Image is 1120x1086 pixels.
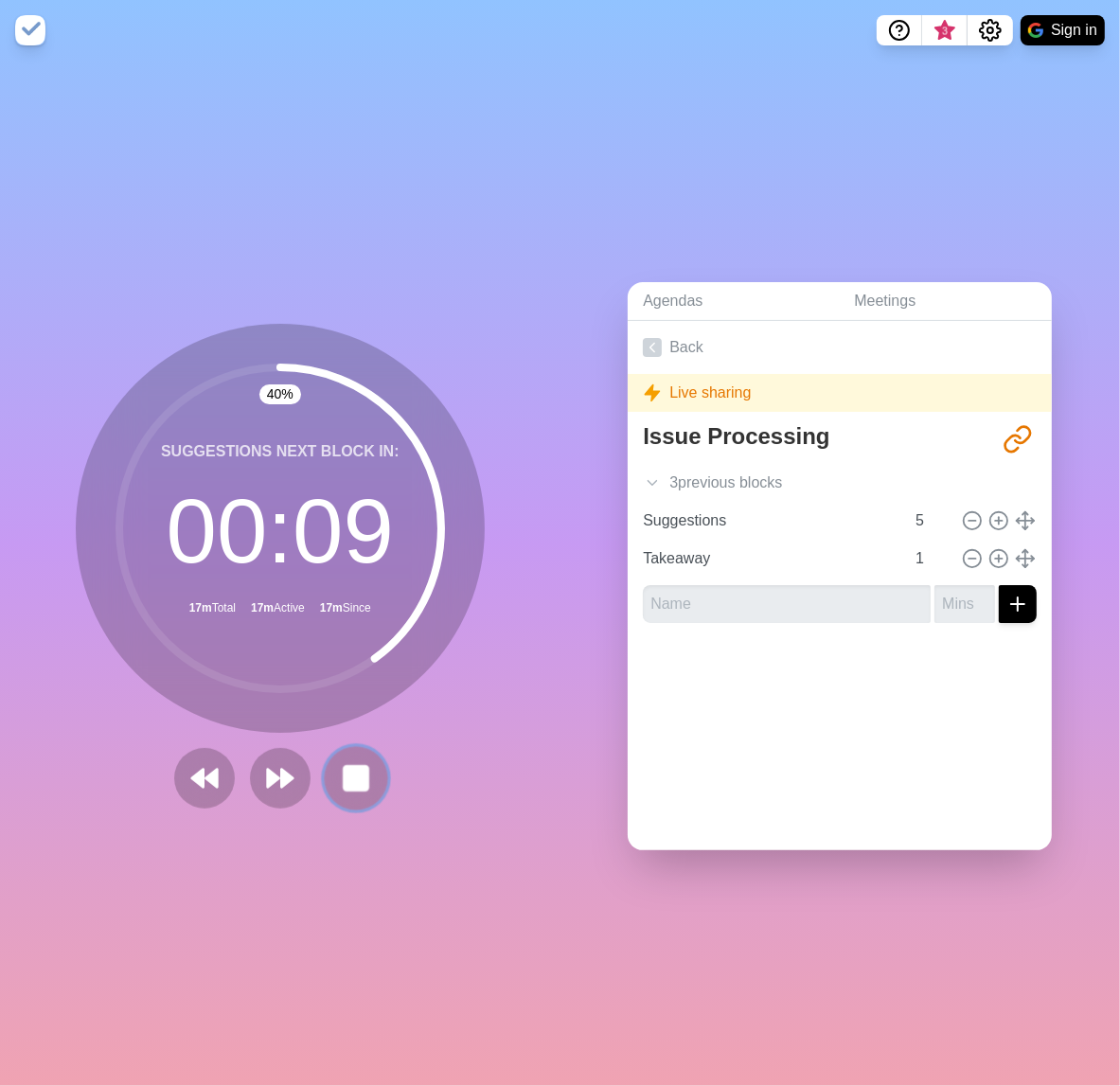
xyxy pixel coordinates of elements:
span: 3 [937,24,952,39]
span: s [774,472,782,494]
button: Settings [968,15,1013,45]
input: Mins [908,502,953,540]
img: google logo [1028,23,1043,38]
a: Meetings [839,282,1052,321]
input: Mins [934,585,995,623]
a: Agendas [628,282,839,321]
a: Back [628,321,1052,374]
input: Name [643,585,931,623]
div: 3 previous block [628,464,1052,502]
div: Live sharing [628,374,1052,412]
input: Name [635,502,904,540]
input: Name [635,540,904,578]
button: Sign in [1021,15,1105,45]
button: Share link [999,420,1037,458]
img: timeblocks logo [15,15,45,45]
button: What’s new [922,15,968,45]
input: Mins [908,540,953,578]
button: Help [877,15,922,45]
